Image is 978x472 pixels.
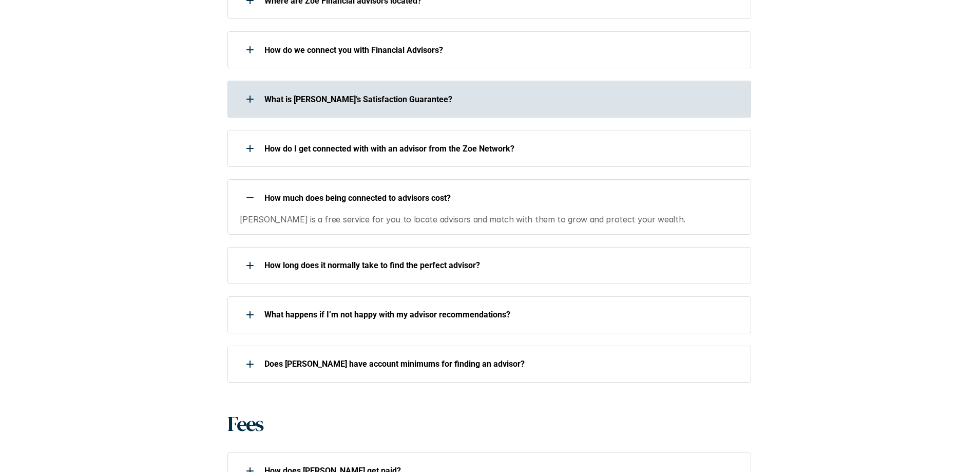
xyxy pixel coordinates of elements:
[264,359,738,369] p: Does [PERSON_NAME] have account minimums for finding an advisor?
[264,95,738,104] p: What is [PERSON_NAME]’s Satisfaction Guarantee?
[264,144,738,154] p: How do I get connected with with an advisor from the Zoe Network?
[227,411,263,436] h1: Fees
[264,193,738,203] p: How much does being connected to advisors cost?
[264,45,738,55] p: How do we connect you with Financial Advisors?
[240,213,738,226] p: [PERSON_NAME] is a free service for you to locate advisors and match with them to grow and protec...
[264,310,738,319] p: What happens if I’m not happy with my advisor recommendations?
[264,260,738,270] p: How long does it normally take to find the perfect advisor?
